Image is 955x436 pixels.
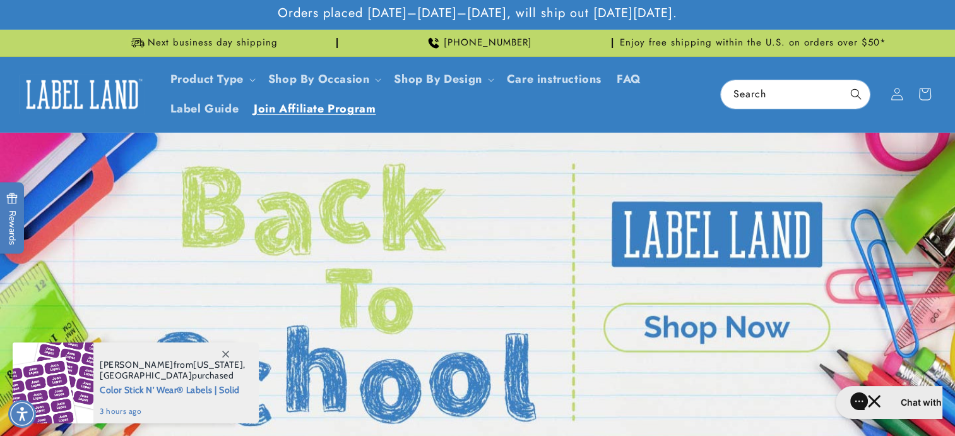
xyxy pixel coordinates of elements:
[609,64,649,94] a: FAQ
[394,71,482,87] a: Shop By Design
[170,71,244,87] a: Product Type
[8,400,36,428] div: Accessibility Menu
[246,94,383,124] a: Join Affiliate Program
[343,30,613,56] div: Announcement
[163,64,261,94] summary: Product Type
[617,72,641,87] span: FAQ
[386,64,499,94] summary: Shop By Design
[193,359,243,370] span: [US_STATE]
[499,64,609,94] a: Care instructions
[618,30,888,56] div: Announcement
[100,370,192,381] span: [GEOGRAPHIC_DATA]
[6,193,18,245] span: Rewards
[100,381,246,397] span: Color Stick N' Wear® Labels | Solid
[444,37,532,49] span: [PHONE_NUMBER]
[507,72,602,87] span: Care instructions
[6,4,139,37] button: Gorgias live chat
[261,64,387,94] summary: Shop By Occasion
[254,102,376,116] span: Join Affiliate Program
[15,70,150,119] a: Label Land
[170,102,239,116] span: Label Guide
[100,360,246,381] span: from , purchased
[68,30,338,56] div: Announcement
[278,5,677,21] span: Orders placed [DATE]–[DATE]–[DATE], will ship out [DATE][DATE].
[19,75,145,114] img: Label Land
[620,37,886,49] span: Enjoy free shipping within the U.S. on orders over $50*
[268,72,370,87] span: Shop By Occasion
[163,94,247,124] a: Label Guide
[148,37,278,49] span: Next business day shipping
[842,80,870,108] button: Search
[829,382,942,423] iframe: Gorgias live chat messenger
[100,406,246,417] span: 3 hours ago
[71,15,125,27] h2: Chat with us
[100,359,174,370] span: [PERSON_NAME]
